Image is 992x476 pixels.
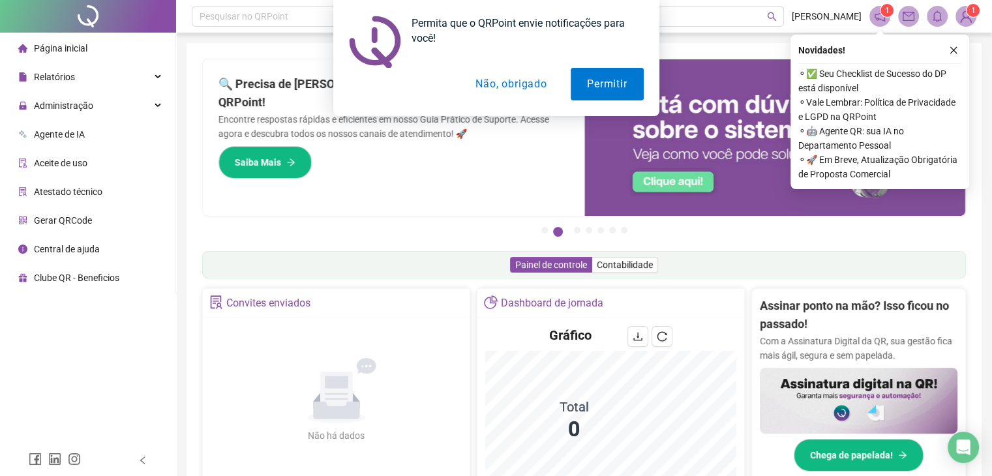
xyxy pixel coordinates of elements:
span: solution [209,295,223,309]
button: 5 [597,227,604,233]
button: 3 [574,227,580,233]
span: Clube QR - Beneficios [34,273,119,283]
span: pie-chart [484,295,498,309]
img: banner%2F0cf4e1f0-cb71-40ef-aa93-44bd3d4ee559.png [584,59,966,216]
span: ⚬ 🤖 Agente QR: sua IA no Departamento Pessoal [798,124,961,153]
span: download [633,331,643,342]
span: Saiba Mais [235,155,281,170]
span: qrcode [18,216,27,225]
span: ⚬ 🚀 Em Breve, Atualização Obrigatória de Proposta Comercial [798,153,961,181]
div: Não há dados [277,428,397,443]
span: left [138,456,147,465]
h4: Gráfico [549,326,592,344]
button: 2 [553,227,563,237]
button: Chega de papelada! [794,439,924,471]
button: Não, obrigado [459,68,563,100]
span: Central de ajuda [34,244,100,254]
img: banner%2F02c71560-61a6-44d4-94b9-c8ab97240462.png [760,368,957,434]
span: Aceite de uso [34,158,87,168]
span: info-circle [18,245,27,254]
button: Permitir [571,68,643,100]
span: Painel de controle [515,260,587,270]
span: facebook [29,453,42,466]
button: Saiba Mais [218,146,312,179]
div: Permita que o QRPoint envie notificações para você! [401,16,644,46]
span: arrow-right [898,451,907,460]
img: notification icon [349,16,401,68]
div: Open Intercom Messenger [948,432,979,463]
span: gift [18,273,27,282]
button: 6 [609,227,616,233]
span: reload [657,331,667,342]
div: Convites enviados [226,292,310,314]
span: solution [18,187,27,196]
span: Atestado técnico [34,186,102,197]
span: instagram [68,453,81,466]
button: 1 [541,227,548,233]
p: Encontre respostas rápidas e eficientes em nosso Guia Prático de Suporte. Acesse agora e descubra... [218,112,569,141]
span: Chega de papelada! [810,448,893,462]
span: Contabilidade [597,260,653,270]
h2: Assinar ponto na mão? Isso ficou no passado! [760,297,957,334]
button: 4 [586,227,592,233]
span: linkedin [48,453,61,466]
span: Gerar QRCode [34,215,92,226]
button: 7 [621,227,627,233]
span: audit [18,158,27,168]
span: Agente de IA [34,129,85,140]
div: Dashboard de jornada [501,292,603,314]
p: Com a Assinatura Digital da QR, sua gestão fica mais ágil, segura e sem papelada. [760,334,957,363]
span: arrow-right [286,158,295,167]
